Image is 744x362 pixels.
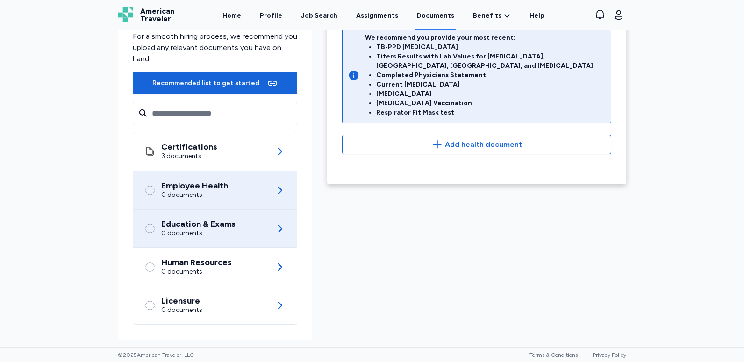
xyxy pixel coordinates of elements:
div: Licensure [161,296,202,305]
li: Completed Physicians Statement [376,71,605,80]
div: 0 documents [161,229,236,238]
div: 0 documents [161,305,202,315]
li: Titers Results with Lab Values for [MEDICAL_DATA], [GEOGRAPHIC_DATA], [GEOGRAPHIC_DATA], and [MED... [376,52,605,71]
li: [MEDICAL_DATA] [376,89,605,99]
div: Certifications [161,142,217,152]
li: Respirator Fit Mask test [376,108,605,117]
li: TB-PPD [MEDICAL_DATA] [376,43,605,52]
div: Recommended list to get started [152,79,259,88]
a: Privacy Policy [593,352,626,358]
img: Logo [118,7,133,22]
div: Employee Health [161,181,228,190]
div: 3 documents [161,152,217,161]
div: Job Search [301,11,337,21]
span: © 2025 American Traveler, LLC [118,351,194,359]
span: Benefits [473,11,501,21]
div: For a smooth hiring process, we recommend you upload any relevant documents you have on hand. [133,31,297,65]
button: Add health document [342,135,611,154]
a: Documents [415,1,456,30]
span: Add health document [445,139,522,150]
a: Benefits [473,11,511,21]
button: Recommended list to get started [133,72,297,94]
div: Human Resources [161,258,232,267]
div: Education & Exams [161,219,236,229]
li: [MEDICAL_DATA] Vaccination [376,99,605,108]
span: American Traveler [140,7,174,22]
div: 0 documents [161,190,228,200]
div: 0 documents [161,267,232,276]
li: Current [MEDICAL_DATA] [376,80,605,89]
a: Terms & Conditions [529,352,578,358]
div: We recommend you provide your most recent: [365,33,605,117]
